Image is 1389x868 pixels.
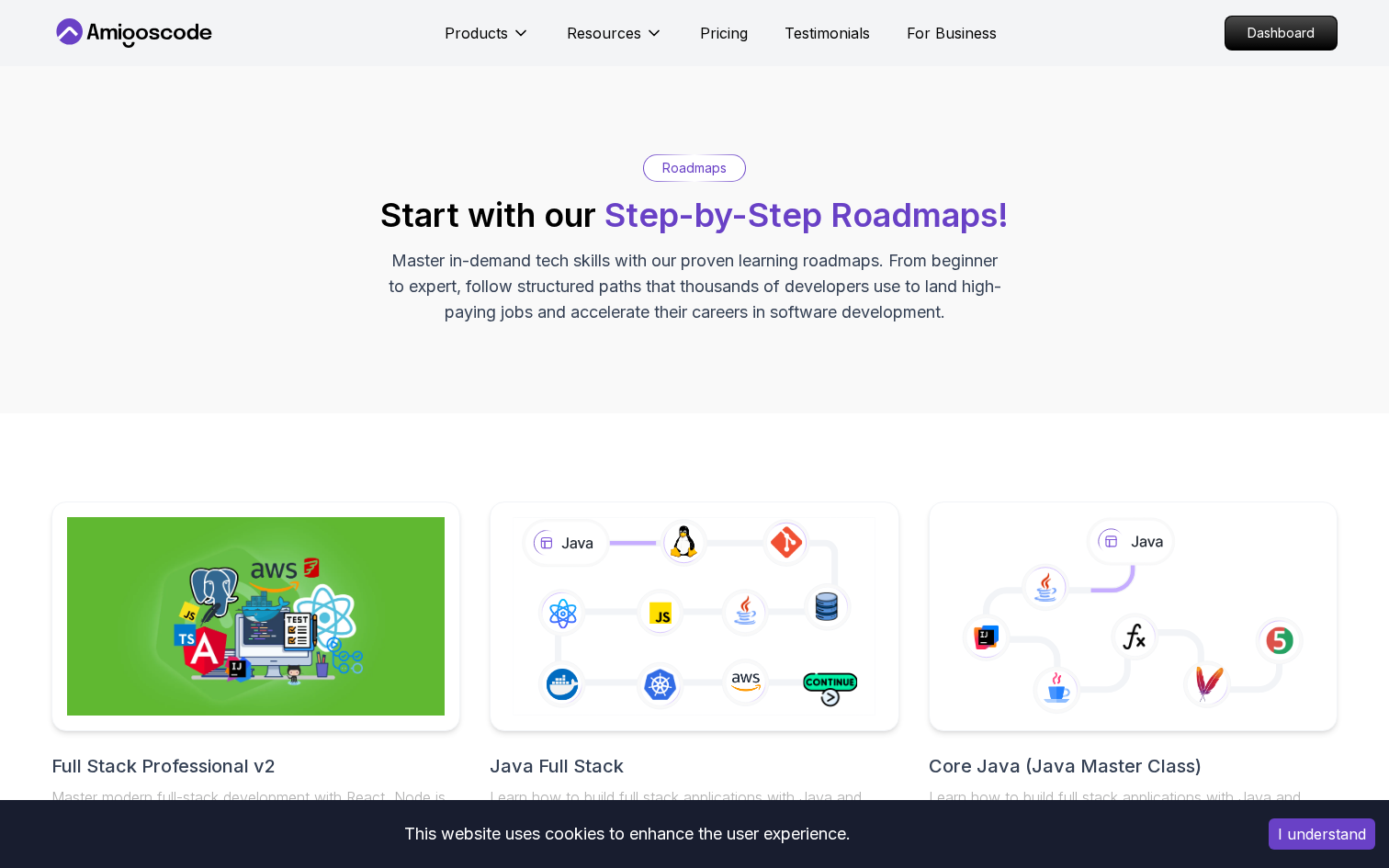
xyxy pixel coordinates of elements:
a: Dashboard [1225,16,1338,51]
p: Learn how to build full stack applications with Java and Spring Boot [490,786,898,830]
h2: Full Stack Professional v2 [51,753,460,779]
p: Dashboard [1225,17,1337,50]
p: Products [445,22,508,44]
div: This website uses cookies to enhance the user experience. [14,814,1241,854]
p: Master modern full-stack development with React, Node.js, TypeScript, and cloud deployment. Build... [51,786,460,852]
span: Step-by-Step Roadmaps! [604,195,1009,235]
a: Core Java (Java Master Class)Learn how to build full stack applications with Java and Spring Boot... [929,502,1338,860]
p: Roadmaps [662,159,727,177]
a: Java Full StackLearn how to build full stack applications with Java and Spring Boot29 Courses4 Bu... [490,502,898,860]
h2: Start with our [380,197,1009,233]
img: Full Stack Professional v2 [67,517,445,716]
button: Resources [567,22,663,59]
button: Accept cookies [1269,818,1375,850]
p: Resources [567,22,641,44]
a: Testimonials [785,22,870,44]
p: Master in-demand tech skills with our proven learning roadmaps. From beginner to expert, follow s... [386,248,1003,325]
h2: Java Full Stack [490,753,898,779]
a: For Business [907,22,997,44]
button: Products [445,22,530,59]
a: Pricing [700,22,748,44]
p: Learn how to build full stack applications with Java and Spring Boot [929,786,1338,830]
h2: Core Java (Java Master Class) [929,753,1338,779]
